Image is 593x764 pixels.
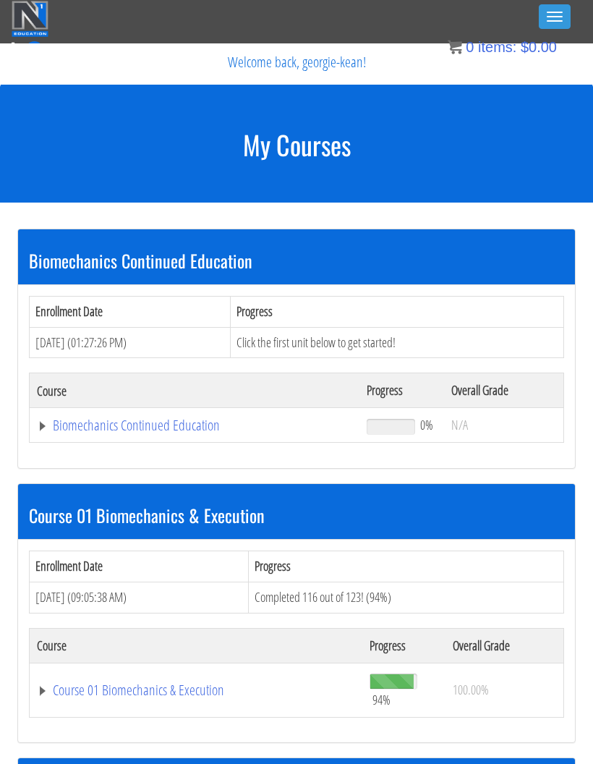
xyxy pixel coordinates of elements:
p: Welcome back, georgie-kean! [12,44,581,80]
td: Click the first unit below to get started! [231,327,564,358]
span: 0% [420,417,433,433]
a: 0 [12,38,43,57]
th: Enrollment Date [30,551,249,582]
span: $ [521,39,529,55]
span: 0 [466,39,474,55]
td: N/A [444,408,564,443]
th: Progress [231,296,564,327]
img: icon11.png [448,40,462,54]
th: Overall Grade [445,628,564,663]
th: Enrollment Date [30,296,231,327]
td: [DATE] (09:05:38 AM) [30,582,249,613]
th: Course [30,628,362,663]
th: Overall Grade [444,373,564,408]
td: Completed 116 out of 123! (94%) [248,582,563,613]
a: Course 01 Biomechanics & Execution [37,683,355,697]
img: n1-education [12,1,48,37]
td: [DATE] (01:27:26 PM) [30,327,231,358]
th: Progress [359,373,444,408]
h3: Course 01 Biomechanics & Execution [29,506,564,525]
td: 100.00% [445,663,564,717]
th: Progress [248,551,563,582]
bdi: 0.00 [521,39,557,55]
h3: Biomechanics Continued Education [29,251,564,270]
span: 0 [25,41,43,59]
span: items: [478,39,516,55]
span: 94% [372,692,391,708]
th: Course [30,373,359,408]
a: Biomechanics Continued Education [37,418,352,433]
a: 0 items: $0.00 [448,39,557,55]
th: Progress [362,628,445,663]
